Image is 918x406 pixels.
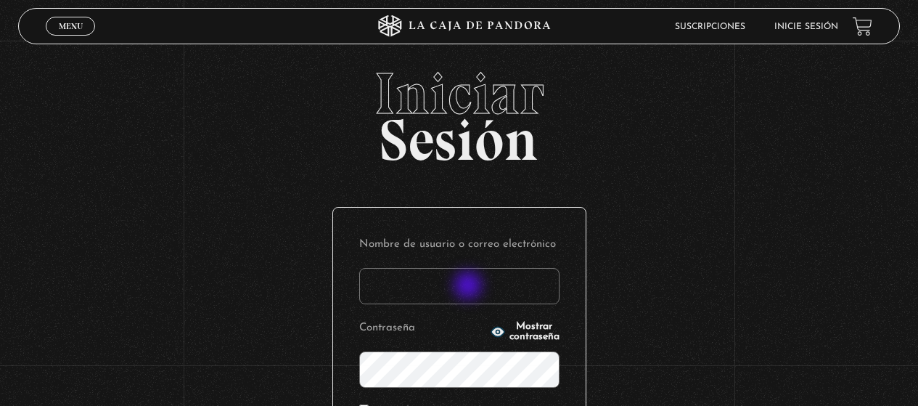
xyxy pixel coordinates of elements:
span: Mostrar contraseña [509,322,560,342]
a: Suscripciones [675,23,745,31]
span: Cerrar [54,34,88,44]
span: Iniciar [18,65,899,123]
button: Mostrar contraseña [491,322,560,342]
a: View your shopping cart [853,17,872,36]
label: Nombre de usuario o correo electrónico [359,234,560,256]
h2: Sesión [18,65,899,158]
span: Menu [59,22,83,31]
a: Inicie sesión [774,23,838,31]
label: Contraseña [359,317,486,340]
